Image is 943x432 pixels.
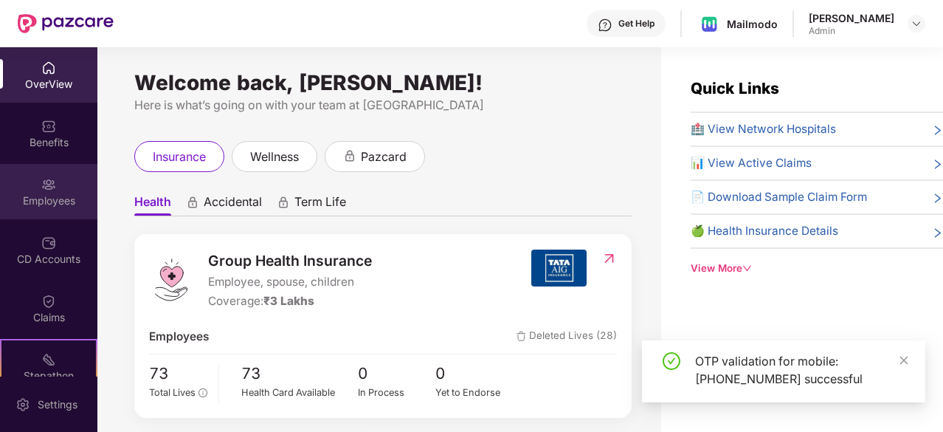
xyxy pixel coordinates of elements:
span: insurance [153,148,206,166]
div: Stepathon [1,368,96,383]
img: mailmodo-logo.png [699,13,720,35]
div: [PERSON_NAME] [809,11,894,25]
img: insurerIcon [531,250,587,287]
span: Deleted Lives (28) [517,328,617,346]
span: pazcard [361,148,407,166]
span: 📊 View Active Claims [691,154,812,172]
img: logo [149,258,193,302]
div: Welcome back, [PERSON_NAME]! [134,77,632,89]
img: svg+xml;base64,PHN2ZyBpZD0iSG9tZSIgeG1sbnM9Imh0dHA6Ly93d3cudzMub3JnLzIwMDAvc3ZnIiB3aWR0aD0iMjAiIG... [41,61,56,75]
span: 0 [435,362,514,386]
div: In Process [358,385,436,400]
span: Employees [149,328,209,346]
img: svg+xml;base64,PHN2ZyBpZD0iRW1wbG95ZWVzIiB4bWxucz0iaHR0cDovL3d3dy53My5vcmcvMjAwMC9zdmciIHdpZHRoPS... [41,177,56,192]
span: down [742,264,752,273]
span: Term Life [294,194,346,216]
span: right [932,191,943,206]
img: svg+xml;base64,PHN2ZyBpZD0iQmVuZWZpdHMiIHhtbG5zPSJodHRwOi8vd3d3LnczLm9yZy8yMDAwL3N2ZyIgd2lkdGg9Ij... [41,119,56,134]
div: Here is what’s going on with your team at [GEOGRAPHIC_DATA] [134,96,632,114]
div: OTP validation for mobile: [PHONE_NUMBER] successful [695,352,908,388]
img: svg+xml;base64,PHN2ZyBpZD0iSGVscC0zMngzMiIgeG1sbnM9Imh0dHA6Ly93d3cudzMub3JnLzIwMDAvc3ZnIiB3aWR0aD... [598,18,612,32]
div: Settings [33,397,82,412]
span: 🍏 Health Insurance Details [691,222,838,240]
img: svg+xml;base64,PHN2ZyBpZD0iRHJvcGRvd24tMzJ4MzIiIHhtbG5zPSJodHRwOi8vd3d3LnczLm9yZy8yMDAwL3N2ZyIgd2... [911,18,922,30]
span: wellness [250,148,299,166]
span: Total Lives [149,387,196,398]
span: ₹3 Lakhs [263,294,314,308]
span: check-circle [663,352,680,370]
div: Admin [809,25,894,37]
span: Health [134,194,171,216]
div: Health Card Available [241,385,358,400]
div: Mailmodo [727,17,778,31]
span: right [932,225,943,240]
span: 73 [241,362,358,386]
div: Coverage: [208,292,372,310]
span: Quick Links [691,79,779,97]
img: svg+xml;base64,PHN2ZyBpZD0iQ0RfQWNjb3VudHMiIGRhdGEtbmFtZT0iQ0QgQWNjb3VudHMiIHhtbG5zPSJodHRwOi8vd3... [41,236,56,250]
span: 📄 Download Sample Claim Form [691,188,867,206]
span: Employee, spouse, children [208,273,372,291]
span: right [932,157,943,172]
img: svg+xml;base64,PHN2ZyBpZD0iQ2xhaW0iIHhtbG5zPSJodHRwOi8vd3d3LnczLm9yZy8yMDAwL3N2ZyIgd2lkdGg9IjIwIi... [41,294,56,309]
img: New Pazcare Logo [18,14,114,33]
span: 73 [149,362,207,386]
div: View More [691,261,943,276]
span: Group Health Insurance [208,250,372,272]
img: deleteIcon [517,332,526,341]
img: svg+xml;base64,PHN2ZyB4bWxucz0iaHR0cDovL3d3dy53My5vcmcvMjAwMC9zdmciIHdpZHRoPSIyMSIgaGVpZ2h0PSIyMC... [41,352,56,367]
img: RedirectIcon [601,251,617,266]
div: Get Help [618,18,654,30]
span: Accidental [204,194,262,216]
div: Yet to Endorse [435,385,514,400]
img: svg+xml;base64,PHN2ZyBpZD0iU2V0dGluZy0yMHgyMCIgeG1sbnM9Imh0dHA6Ly93d3cudzMub3JnLzIwMDAvc3ZnIiB3aW... [15,397,30,412]
span: 🏥 View Network Hospitals [691,120,836,138]
span: close [899,355,909,366]
span: right [932,123,943,138]
span: 0 [358,362,436,386]
span: info-circle [198,388,207,397]
div: animation [277,196,290,209]
div: animation [343,149,356,162]
div: animation [186,196,199,209]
